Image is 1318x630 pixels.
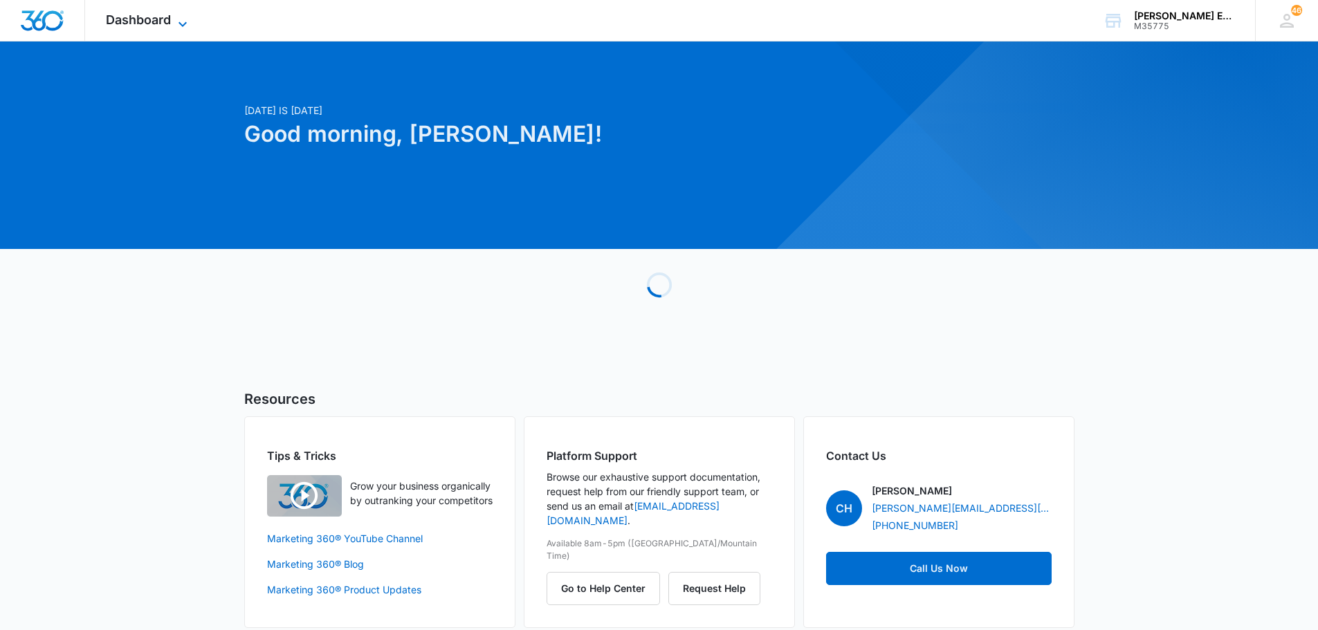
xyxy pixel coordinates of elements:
div: notifications count [1291,5,1302,16]
div: account name [1134,10,1235,21]
a: Call Us Now [826,552,1052,585]
p: [PERSON_NAME] [872,483,952,498]
span: CH [826,490,862,526]
p: Browse our exhaustive support documentation, request help from our friendly support team, or send... [547,470,772,528]
div: account id [1134,21,1235,31]
a: [PERSON_NAME][EMAIL_ADDRESS][PERSON_NAME][DOMAIN_NAME] [872,501,1052,515]
p: Available 8am-5pm ([GEOGRAPHIC_DATA]/Mountain Time) [547,537,772,562]
a: Marketing 360® Product Updates [267,582,493,597]
p: [DATE] is [DATE] [244,103,792,118]
h2: Contact Us [826,447,1052,464]
a: [PHONE_NUMBER] [872,518,958,532]
a: Marketing 360® YouTube Channel [267,531,493,546]
h2: Tips & Tricks [267,447,493,464]
h2: Platform Support [547,447,772,464]
h1: Good morning, [PERSON_NAME]! [244,118,792,151]
a: Marketing 360® Blog [267,557,493,571]
button: Request Help [668,572,760,605]
a: Go to Help Center [547,582,668,594]
img: Quick Overview Video [267,475,342,517]
span: 46 [1291,5,1302,16]
p: Grow your business organically by outranking your competitors [350,479,493,508]
span: Dashboard [106,12,171,27]
button: Go to Help Center [547,572,660,605]
h5: Resources [244,389,1074,409]
a: Request Help [668,582,760,594]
